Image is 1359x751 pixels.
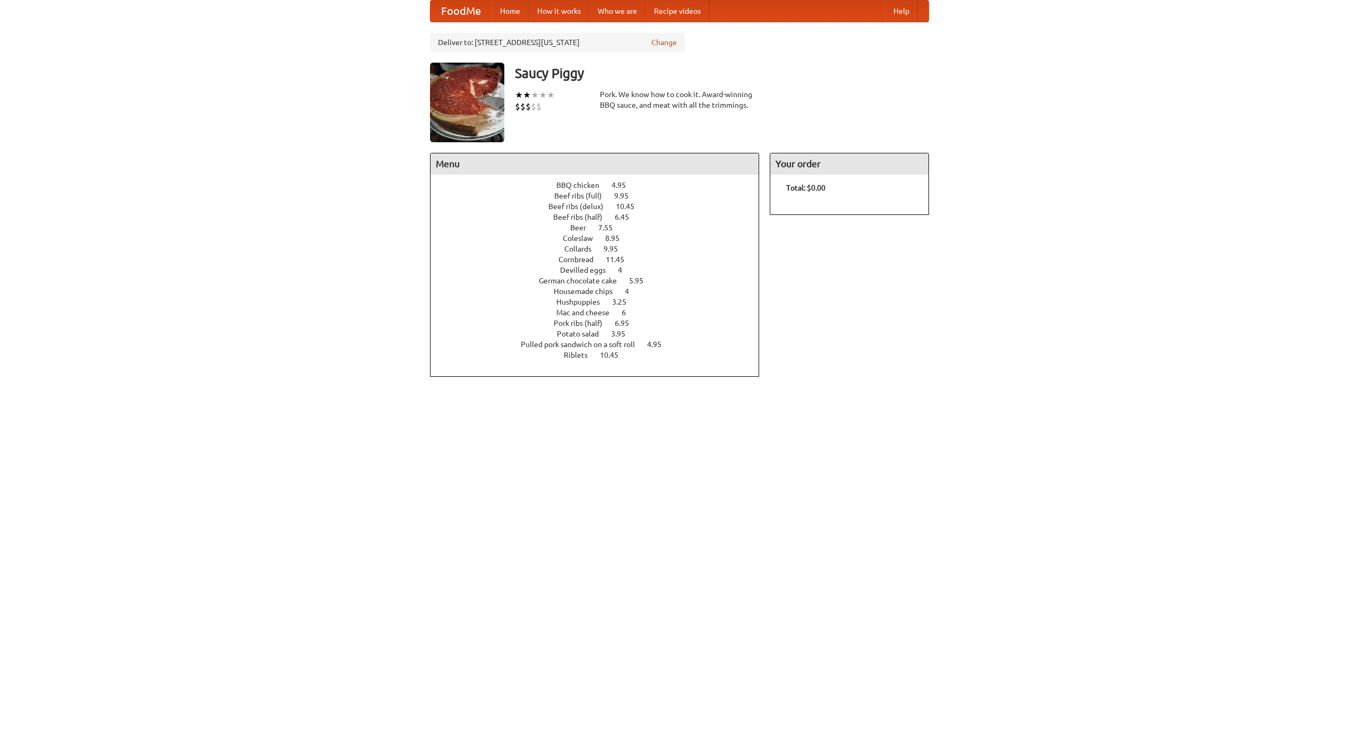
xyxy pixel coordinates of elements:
a: Pulled pork sandwich on a soft roll 4.95 [521,340,681,349]
span: Pork ribs (half) [554,319,613,327]
a: Beef ribs (delux) 10.45 [548,202,654,211]
span: 10.45 [616,202,645,211]
a: Hushpuppies 3.25 [556,298,646,306]
li: $ [526,101,531,113]
span: Beef ribs (full) [554,192,613,200]
a: Potato salad 3.95 [557,330,645,338]
span: 11.45 [606,255,635,264]
span: 3.95 [611,330,636,338]
span: 9.95 [604,245,629,253]
a: BBQ chicken 4.95 [556,181,646,189]
span: 3.25 [612,298,637,306]
a: Coleslaw 8.95 [563,234,639,243]
li: $ [515,101,520,113]
a: German chocolate cake 5.95 [539,277,663,285]
a: FoodMe [431,1,492,22]
a: How it works [529,1,589,22]
span: 4 [625,287,640,296]
span: 4 [618,266,633,274]
span: German chocolate cake [539,277,627,285]
span: 6.45 [615,213,640,221]
span: 8.95 [605,234,630,243]
li: ★ [531,89,539,101]
a: Cornbread 11.45 [558,255,644,264]
a: Beer 7.55 [570,223,632,232]
span: Coleslaw [563,234,604,243]
span: Mac and cheese [556,308,620,317]
a: Home [492,1,529,22]
li: $ [536,101,541,113]
span: Collards [564,245,602,253]
span: 4.95 [612,181,637,189]
a: Devilled eggs 4 [560,266,642,274]
h4: Menu [431,153,759,175]
a: Housemade chips 4 [554,287,649,296]
li: ★ [523,89,531,101]
div: Deliver to: [STREET_ADDRESS][US_STATE] [430,33,685,52]
a: Mac and cheese 6 [556,308,646,317]
span: Pulled pork sandwich on a soft roll [521,340,646,349]
span: Housemade chips [554,287,623,296]
a: Riblets 10.45 [564,351,638,359]
span: Devilled eggs [560,266,616,274]
b: Total: $0.00 [786,184,825,192]
span: 7.55 [598,223,623,232]
span: 4.95 [647,340,672,349]
li: $ [531,101,536,113]
a: Beef ribs (full) 9.95 [554,192,648,200]
span: 6 [622,308,637,317]
h3: Saucy Piggy [515,63,929,84]
img: angular.jpg [430,63,504,142]
a: Change [651,37,677,48]
span: Beef ribs (delux) [548,202,614,211]
a: Beef ribs (half) 6.45 [553,213,649,221]
span: Potato salad [557,330,609,338]
li: ★ [547,89,555,101]
div: Pork. We know how to cook it. Award-winning BBQ sauce, and meat with all the trimmings. [600,89,759,110]
span: 5.95 [629,277,654,285]
span: Riblets [564,351,598,359]
h4: Your order [770,153,928,175]
li: ★ [539,89,547,101]
span: 10.45 [600,351,629,359]
a: Who we are [589,1,646,22]
span: Beef ribs (half) [553,213,613,221]
span: Hushpuppies [556,298,610,306]
span: BBQ chicken [556,181,610,189]
a: Collards 9.95 [564,245,638,253]
span: Cornbread [558,255,604,264]
a: Recipe videos [646,1,709,22]
span: Beer [570,223,597,232]
span: 6.95 [615,319,640,327]
a: Help [885,1,918,22]
span: 9.95 [614,192,639,200]
li: ★ [515,89,523,101]
a: Pork ribs (half) 6.95 [554,319,649,327]
li: $ [520,101,526,113]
